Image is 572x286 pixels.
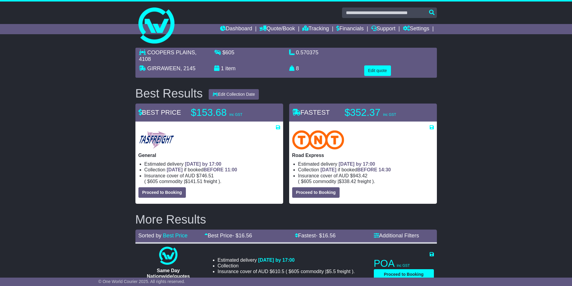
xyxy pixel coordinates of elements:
[180,65,195,71] span: , 2145
[302,24,329,34] a: Tracking
[298,179,375,184] span: ( ).
[144,179,222,184] span: ( ).
[374,257,434,269] p: POA
[218,263,355,269] li: Collection
[138,187,186,198] button: Proceed to Booking
[159,247,177,265] img: One World Courier: Same Day Nationwide(quotes take 0.5-1 hour)
[209,89,259,100] button: Edit Collection Date
[286,269,355,274] span: ( ).
[300,179,372,184] span: $ $
[364,65,391,76] button: Edit quote
[358,179,371,184] span: Freight
[397,263,410,268] span: inc GST
[225,167,237,172] span: 11:00
[259,24,295,34] a: Quote/Book
[132,87,206,100] div: Best Results
[163,233,188,239] a: Best Price
[229,113,242,117] span: inc GST
[357,167,377,172] span: BEFORE
[353,173,368,178] span: 943.42
[292,130,344,149] img: TNT Domestic: Road Express
[337,269,350,274] span: Freight
[341,179,356,184] span: 338.42
[322,233,336,239] span: 16.56
[320,167,391,172] span: if booked
[98,279,185,284] span: © One World Courier 2025. All rights reserved.
[204,233,252,239] a: Best Price- $16.56
[225,65,236,71] span: item
[345,107,420,119] p: $352.37
[167,167,183,172] span: [DATE]
[138,152,280,158] p: General
[304,179,312,184] span: 605
[185,161,222,167] span: [DATE] by 17:00
[292,187,340,198] button: Proceed to Booking
[188,179,202,184] span: 141.51
[325,269,326,274] span: |
[371,24,395,34] a: Support
[135,213,437,226] h2: More Results
[298,167,434,173] li: Collection
[146,179,219,184] span: $ $
[287,269,352,274] span: $ $
[296,65,299,71] span: 8
[199,173,214,178] span: 746.51
[138,233,162,239] span: Sorted by
[296,50,319,56] span: 0.570375
[320,167,336,172] span: [DATE]
[204,167,224,172] span: BEFORE
[292,152,434,158] p: Road Express
[383,113,396,117] span: inc GST
[258,257,295,263] span: [DATE] by 17:00
[221,65,224,71] span: 1
[329,269,336,274] span: 5.5
[272,269,284,274] span: 610.5
[191,107,266,119] p: $153.68
[144,173,214,179] span: Insurance cover of AUD $
[291,269,299,274] span: 605
[150,179,158,184] span: 605
[144,161,280,167] li: Estimated delivery
[222,50,235,56] span: $
[232,233,252,239] span: - $
[204,179,217,184] span: Freight
[139,50,197,62] span: , 4108
[184,179,185,184] span: |
[138,130,175,149] img: Tasfreight: General
[403,24,429,34] a: Settings
[167,167,237,172] span: if booked
[147,65,180,71] span: GIRRAWEEN
[298,173,368,179] span: Insurance cover of AUD $
[220,24,252,34] a: Dashboard
[138,109,181,116] span: BEST PRICE
[218,269,284,274] span: Insurance cover of AUD $
[218,257,355,263] li: Estimated delivery
[292,109,330,116] span: FASTEST
[144,167,280,173] li: Collection
[336,24,364,34] a: Financials
[147,50,195,56] span: COOPERS PLAINS
[374,233,419,239] a: Additional Filters
[379,167,391,172] span: 14:30
[298,161,434,167] li: Estimated delivery
[339,161,375,167] span: [DATE] by 17:00
[313,179,336,184] span: Commodity
[337,179,339,184] span: |
[301,269,324,274] span: Commodity
[239,233,252,239] span: 16.56
[147,268,190,284] span: Same Day Nationwide(quotes take 0.5-1 hour)
[159,179,182,184] span: Commodity
[316,233,336,239] span: - $
[374,269,434,280] button: Proceed to Booking
[225,50,235,56] span: 605
[295,233,336,239] a: Fastest- $16.56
